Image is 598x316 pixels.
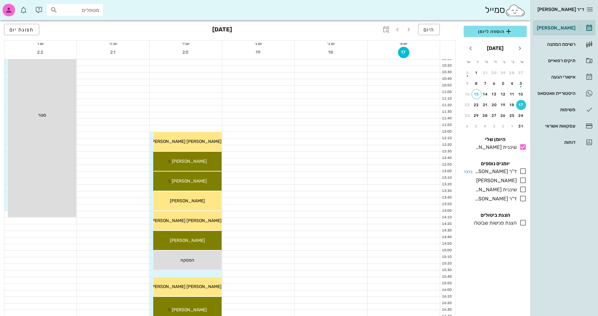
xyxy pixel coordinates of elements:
[489,113,499,118] div: 27
[180,258,194,263] span: הפסקה
[326,47,337,58] button: 18
[536,74,575,79] div: אישורי הגעה
[440,116,453,121] div: 11:40
[471,68,482,78] button: 1
[440,254,453,260] div: 15:10
[498,100,508,110] button: 19
[489,121,499,131] button: 3
[440,208,453,214] div: 14:00
[480,81,490,86] div: 7
[440,274,453,280] div: 15:40
[170,198,205,204] span: [PERSON_NAME]
[472,195,517,203] div: ד"ר [PERSON_NAME]
[518,57,526,67] th: א׳
[507,103,517,107] div: 18
[536,91,575,96] div: היסטוריית וואטסאפ
[440,136,453,141] div: 12:10
[507,121,517,131] button: 1
[77,41,149,47] div: יום ה׳
[533,102,595,117] a: משימות
[150,218,222,223] span: [PERSON_NAME] [PERSON_NAME]
[172,159,207,164] span: [PERSON_NAME]
[480,68,490,78] button: 31
[489,68,499,78] button: 30
[440,287,453,293] div: 16:00
[440,142,453,148] div: 12:20
[469,28,522,35] span: הוספה ליומן
[9,27,34,33] span: תצוגת יום
[536,58,575,63] div: תיקים רפואיים
[498,124,508,128] div: 2
[4,24,39,35] button: תצוגת יום
[507,68,517,78] button: 28
[440,129,453,134] div: 12:00
[516,113,526,118] div: 24
[507,71,517,75] div: 28
[440,215,453,220] div: 14:10
[440,188,453,194] div: 13:30
[180,47,191,58] button: 20
[480,89,490,99] button: 14
[472,92,481,96] div: 15
[498,81,508,86] div: 5
[462,92,472,96] div: 16
[440,83,453,88] div: 10:50
[489,100,499,110] button: 20
[180,50,191,55] span: 20
[484,42,506,55] button: [DATE]
[489,71,499,75] div: 30
[533,86,595,101] a: תגהיסטוריית וואטסאפ
[464,169,472,174] small: בלבד
[440,169,453,174] div: 13:00
[489,89,499,99] button: 13
[440,307,453,313] div: 16:30
[440,235,453,240] div: 14:40
[471,103,482,107] div: 22
[498,79,508,89] button: 5
[507,79,517,89] button: 4
[472,168,517,175] div: ד"ר [PERSON_NAME]
[507,100,517,110] button: 18
[498,113,508,118] div: 26
[440,248,453,253] div: 15:00
[507,111,517,121] button: 25
[498,68,508,78] button: 29
[533,118,595,133] a: עסקאות אשראי
[464,211,527,219] h4: הצגת ביטולים
[440,109,453,115] div: 11:30
[440,149,453,154] div: 12:30
[471,219,517,227] div: הצגת פגישות שבוטלו
[533,37,595,52] a: רשימת המתנה
[462,121,472,131] button: 6
[480,124,490,128] div: 4
[108,50,119,55] span: 21
[440,76,453,82] div: 10:40
[536,42,575,47] div: רשימת המתנה
[471,111,482,121] button: 29
[489,103,499,107] div: 20
[480,71,490,75] div: 31
[440,103,453,108] div: 11:20
[222,41,294,47] div: יום ג׳
[536,123,575,128] div: עסקאות אשראי
[398,50,409,55] span: 17
[507,92,517,96] div: 11
[471,113,482,118] div: 29
[440,202,453,207] div: 13:50
[440,281,453,286] div: 15:50
[440,228,453,233] div: 14:30
[533,135,595,150] a: דוחות
[516,79,526,89] button: 3
[465,43,476,54] button: חודש הבא
[19,5,22,9] span: תג
[253,47,264,58] button: 19
[440,123,453,128] div: 11:50
[536,107,575,112] div: משימות
[516,111,526,121] button: 24
[150,139,222,144] span: [PERSON_NAME] [PERSON_NAME]
[536,25,575,30] div: [PERSON_NAME]
[507,124,517,128] div: 1
[462,100,472,110] button: 23
[368,41,440,47] div: יום א׳
[471,81,482,86] div: 8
